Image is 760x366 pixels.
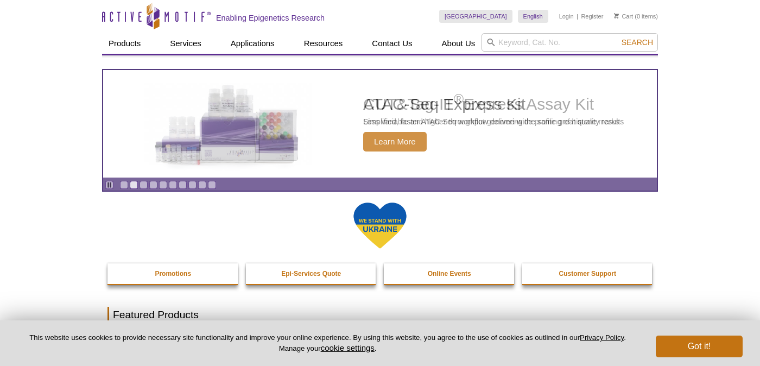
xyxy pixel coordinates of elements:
[198,181,206,189] a: Go to slide 9
[428,270,471,277] strong: Online Events
[384,263,515,284] a: Online Events
[365,33,419,54] a: Contact Us
[246,263,377,284] a: Epi-Services Quote
[102,33,147,54] a: Products
[614,13,619,18] img: Your Cart
[17,333,638,354] p: This website uses cookies to provide necessary site functionality and improve your online experie...
[580,333,624,342] a: Privacy Policy
[138,64,318,184] img: CUT&Tag-IT Express Assay Kit
[614,12,633,20] a: Cart
[105,181,113,189] a: Toggle autoplay
[120,181,128,189] a: Go to slide 1
[103,70,657,178] a: CUT&Tag-IT Express Assay Kit CUT&Tag-IT®Express Assay Kit Less variable and higher-throughput gen...
[656,336,743,357] button: Got it!
[159,181,167,189] a: Go to slide 5
[208,181,216,189] a: Go to slide 10
[363,96,619,112] h2: CUT&Tag-IT Express Assay Kit
[614,10,658,23] li: (0 items)
[581,12,603,20] a: Register
[559,270,616,277] strong: Customer Support
[321,343,375,352] button: cookie settings
[297,33,350,54] a: Resources
[618,37,656,47] button: Search
[482,33,658,52] input: Keyword, Cat. No.
[435,33,482,54] a: About Us
[179,181,187,189] a: Go to slide 7
[518,10,548,23] a: English
[622,38,653,47] span: Search
[140,181,148,189] a: Go to slide 3
[163,33,208,54] a: Services
[224,33,281,54] a: Applications
[439,10,512,23] a: [GEOGRAPHIC_DATA]
[107,307,653,323] h2: Featured Products
[130,181,138,189] a: Go to slide 2
[577,10,578,23] li: |
[559,12,574,20] a: Login
[216,13,325,23] h2: Enabling Epigenetics Research
[155,270,191,277] strong: Promotions
[103,70,657,178] article: CUT&Tag-IT Express Assay Kit
[281,270,341,277] strong: Epi-Services Quote
[363,132,427,152] span: Learn More
[149,181,157,189] a: Go to slide 4
[107,263,239,284] a: Promotions
[454,91,464,106] sup: ®
[188,181,197,189] a: Go to slide 8
[169,181,177,189] a: Go to slide 6
[522,263,654,284] a: Customer Support
[353,201,407,250] img: We Stand With Ukraine
[363,117,619,127] p: Less variable and higher-throughput genome-wide profiling of histone marks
